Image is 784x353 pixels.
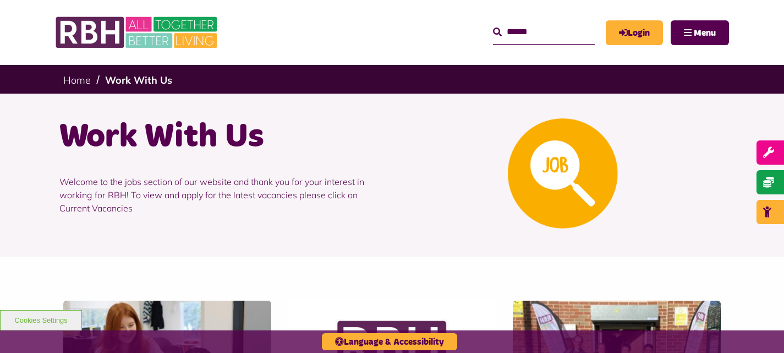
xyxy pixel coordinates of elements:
[694,29,716,37] span: Menu
[59,116,384,159] h1: Work With Us
[734,303,784,353] iframe: Netcall Web Assistant for live chat
[508,118,618,229] img: Looking For A Job
[671,20,729,45] button: Navigation
[59,159,384,231] p: Welcome to the jobs section of our website and thank you for your interest in working for RBH! To...
[606,20,663,45] a: MyRBH
[105,74,172,86] a: Work With Us
[63,74,91,86] a: Home
[55,11,220,54] img: RBH
[322,333,457,350] button: Language & Accessibility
